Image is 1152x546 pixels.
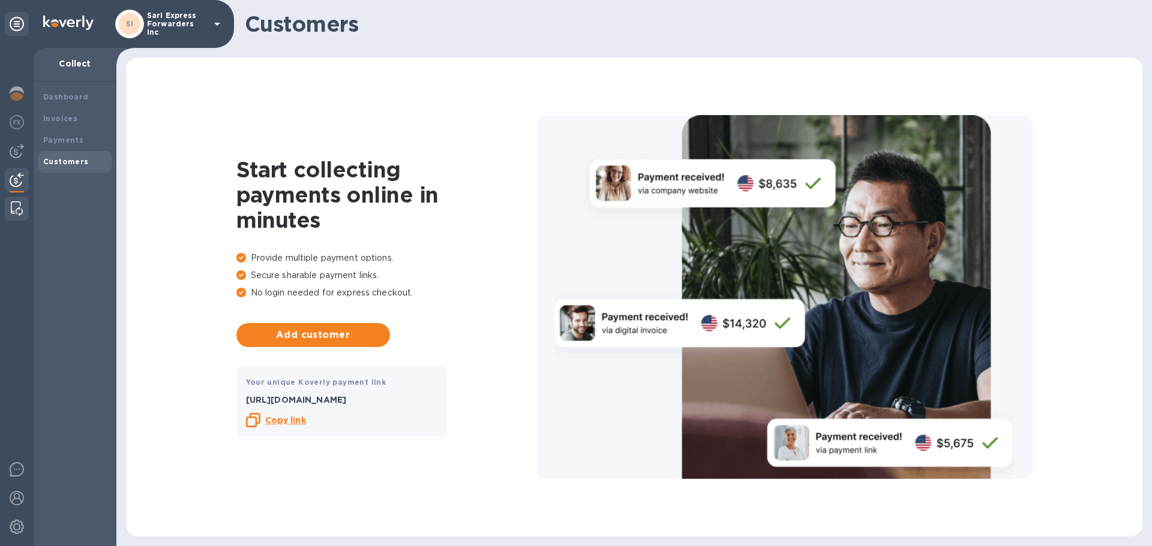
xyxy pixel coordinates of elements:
p: Provide multiple payment options. [236,252,536,264]
p: [URL][DOMAIN_NAME] [246,394,437,406]
span: Add customer [246,328,380,342]
h1: Customers [245,11,1133,37]
b: Copy link [265,415,306,425]
b: Payments [43,135,83,144]
b: Dashboard [43,92,89,101]
p: No login needed for express checkout. [236,286,536,299]
b: SI [126,19,134,28]
div: Unpin categories [5,12,29,36]
p: Secure sharable payment links. [236,269,536,282]
p: Collect [43,58,107,70]
b: Customers [43,157,89,166]
img: Foreign exchange [10,115,24,129]
b: Your unique Koverly payment link [246,378,386,387]
p: Sari Express Forwarders Inc [147,11,207,37]
h1: Start collecting payments online in minutes [236,157,536,233]
button: Add customer [236,323,390,347]
img: Logo [43,16,94,30]
b: Invoices [43,114,77,123]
